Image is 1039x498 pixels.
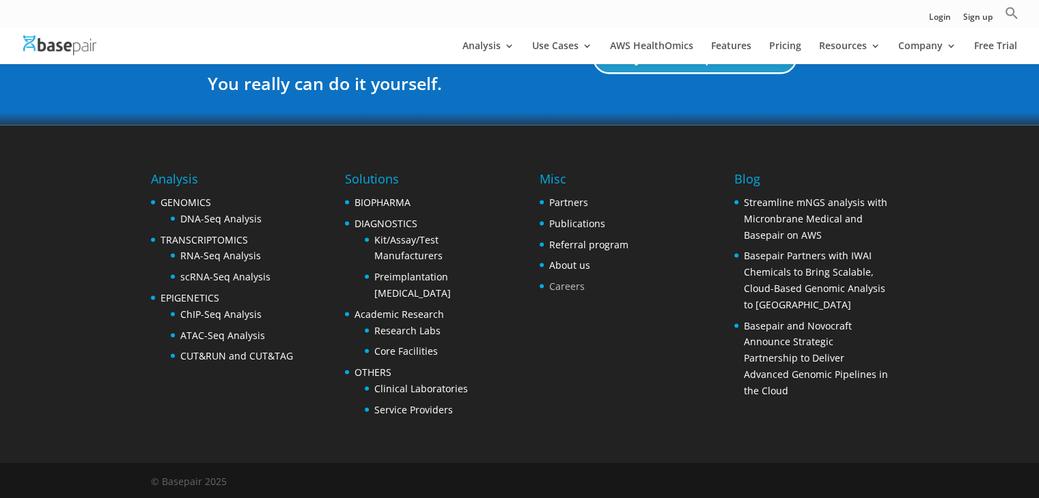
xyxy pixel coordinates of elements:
[549,238,628,251] a: Referral program
[161,233,248,246] a: TRANSCRIPTOMICS
[374,382,468,395] a: Clinical Laboratories
[532,41,592,64] a: Use Cases
[540,170,628,194] h4: Misc
[898,41,956,64] a: Company
[974,41,1017,64] a: Free Trial
[1005,6,1019,27] a: Search Icon Link
[549,280,585,293] a: Careers
[180,329,265,342] a: ATAC-Seq Analysis
[744,319,888,397] a: Basepair and Novocraft Announce Strategic Partnership to Deliver Advanced Genomic Pipelines in th...
[1005,6,1019,20] svg: Search
[180,349,293,362] a: CUT&RUN and CUT&TAG
[374,403,453,416] a: Service Providers
[151,170,293,194] h4: Analysis
[180,270,271,283] a: scRNA-Seq Analysis
[374,270,451,299] a: Preimplantation [MEDICAL_DATA]
[355,196,411,209] a: BIOPHARMA
[963,13,993,27] a: Sign up
[374,345,438,357] a: Core Facilities
[345,170,499,194] h4: Solutions
[549,196,588,209] a: Partners
[769,41,801,64] a: Pricing
[374,324,441,337] a: Research Labs
[971,430,1023,482] iframe: Drift Widget Chat Controller
[23,35,96,55] img: Basepair
[161,291,219,304] a: EPIGENETICS
[610,41,693,64] a: AWS HealthOmics
[151,71,499,102] h3: You really can do it yourself.
[180,308,262,321] a: ChIP-Seq Analysis
[819,41,881,64] a: Resources
[462,41,514,64] a: Analysis
[355,366,391,379] a: OTHERS
[744,196,887,241] a: Streamline mNGS analysis with Micronbrane Medical and Basepair on AWS
[549,217,605,230] a: Publications
[929,13,951,27] a: Login
[711,41,751,64] a: Features
[151,473,227,497] div: © Basepair 2025
[180,249,261,262] a: RNA-Seq Analysis
[355,217,417,230] a: DIAGNOSTICS
[734,170,888,194] h4: Blog
[180,212,262,225] a: DNA-Seq Analysis
[161,196,211,209] a: GENOMICS
[355,308,444,321] a: Academic Research
[549,259,590,272] a: About us
[374,233,443,263] a: Kit/Assay/Test Manufacturers
[744,249,885,310] a: Basepair Partners with IWAI Chemicals to Bring Scalable, Cloud-Based Genomic Analysis to [GEOGRAP...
